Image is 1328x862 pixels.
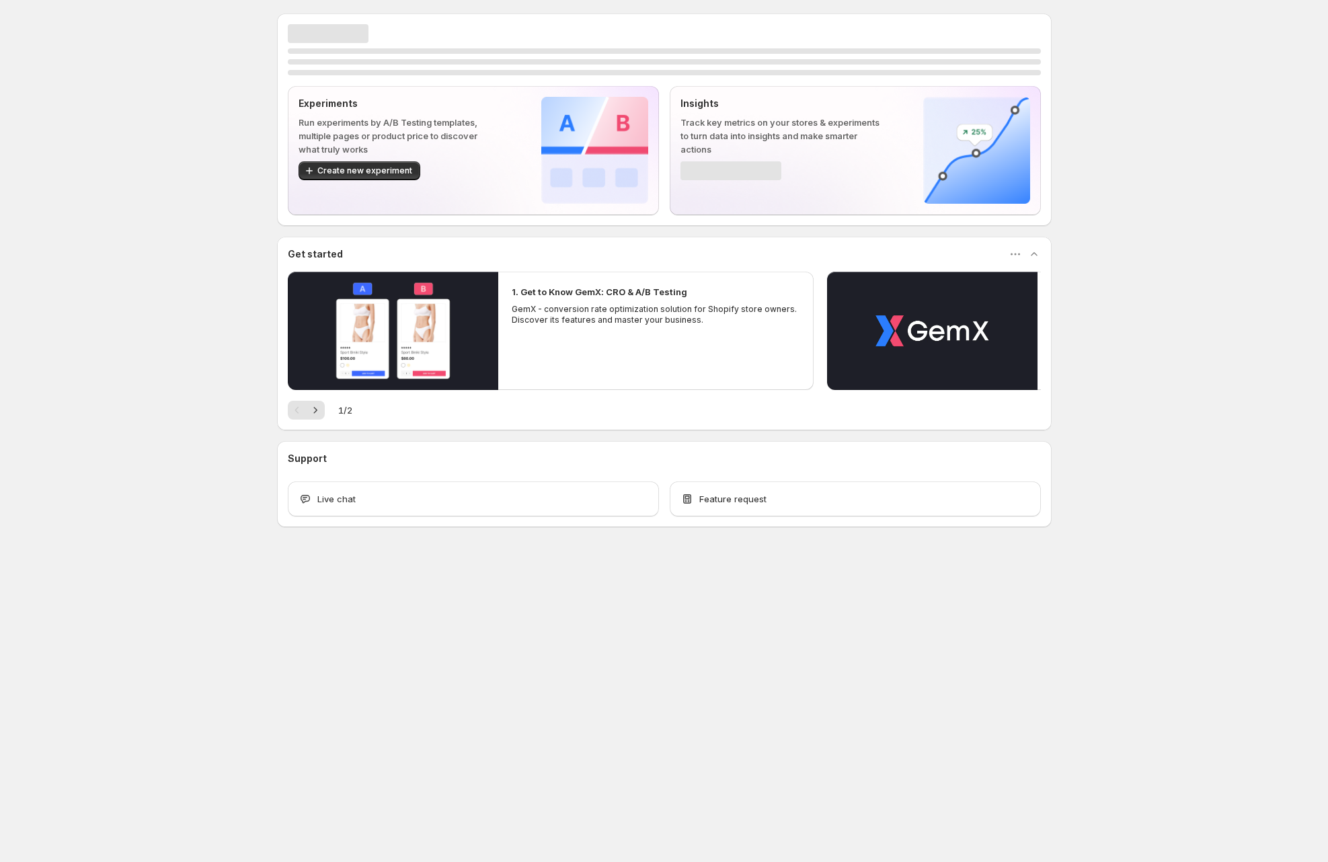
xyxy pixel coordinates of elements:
nav: Pagination [288,401,325,420]
button: Play video [827,272,1038,390]
p: GemX - conversion rate optimization solution for Shopify store owners. Discover its features and ... [512,304,801,325]
h3: Get started [288,247,343,261]
p: Experiments [299,97,498,110]
h3: Support [288,452,327,465]
span: Feature request [699,492,767,506]
img: Insights [923,97,1030,204]
span: Live chat [317,492,356,506]
p: Track key metrics on your stores & experiments to turn data into insights and make smarter actions [680,116,880,156]
button: Create new experiment [299,161,420,180]
span: Create new experiment [317,165,412,176]
p: Insights [680,97,880,110]
p: Run experiments by A/B Testing templates, multiple pages or product price to discover what truly ... [299,116,498,156]
button: Next [306,401,325,420]
span: 1 / 2 [338,403,352,417]
img: Experiments [541,97,648,204]
button: Play video [288,272,498,390]
h2: 1. Get to Know GemX: CRO & A/B Testing [512,285,687,299]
